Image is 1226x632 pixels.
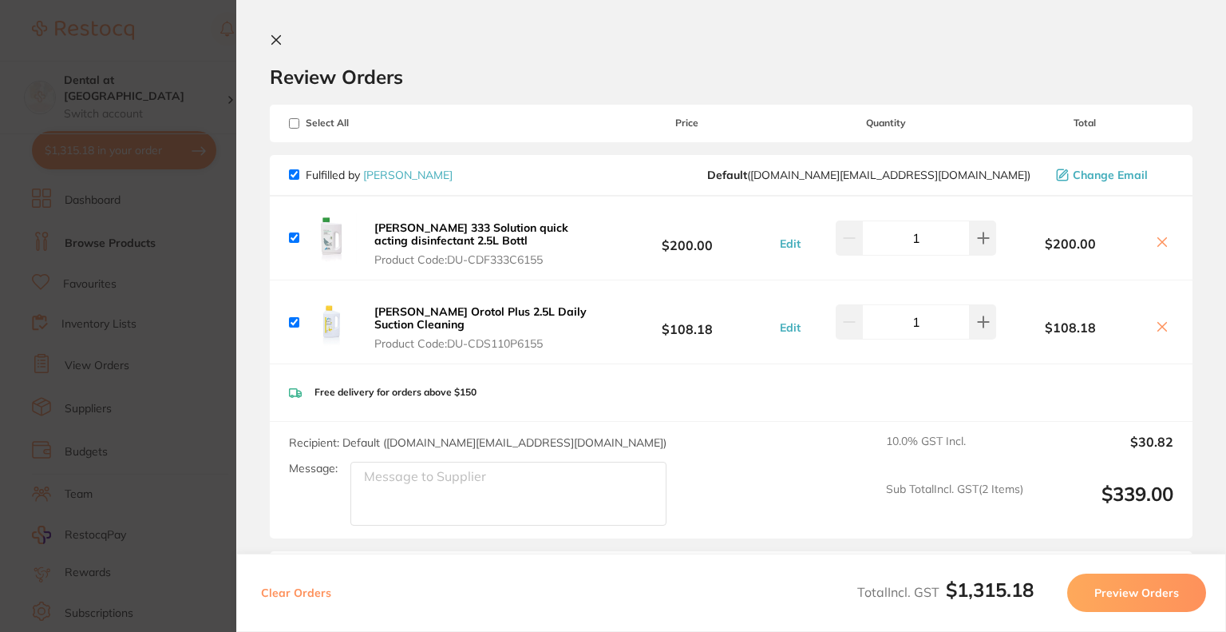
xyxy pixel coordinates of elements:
span: Price [599,117,776,129]
b: $108.18 [996,320,1145,335]
img: M2hpdGN0dg [306,213,357,264]
button: Edit [775,320,805,335]
span: Total [996,117,1173,129]
span: Change Email [1073,169,1148,181]
a: [PERSON_NAME] [363,168,453,182]
button: Preview Orders [1067,574,1206,612]
span: Total Incl. GST [857,584,1034,600]
output: $30.82 [1036,435,1173,470]
span: Quantity [775,117,996,129]
label: Message: [289,462,338,475]
b: $108.18 [599,308,776,337]
span: Recipient: Default ( [DOMAIN_NAME][EMAIL_ADDRESS][DOMAIN_NAME] ) [289,435,666,450]
b: $200.00 [996,237,1145,251]
span: Select All [289,117,449,129]
b: [PERSON_NAME] 333 Solution quick acting disinfectant 2.5L Bottl [374,221,568,248]
b: Default [707,168,747,182]
span: Sub Total Incl. GST ( 2 Items) [886,483,1023,527]
p: Fulfilled by [306,169,453,181]
span: Product Code: DU-CDS110P6155 [374,337,594,350]
b: $200.00 [599,223,776,252]
span: customer.care@henryschein.com.au [707,169,1030,181]
img: am5xemp0Mw [306,296,357,348]
output: $339.00 [1036,483,1173,527]
h2: Review Orders [270,65,1192,89]
p: Free delivery for orders above $150 [314,387,477,398]
button: Edit [775,237,805,251]
button: [PERSON_NAME] Orotol Plus 2.5L Daily Suction Cleaning Product Code:DU-CDS110P6155 [370,304,599,351]
span: 10.0 % GST Incl. [886,435,1023,470]
b: $1,315.18 [946,578,1034,602]
button: Clear Orders [256,574,336,612]
b: [PERSON_NAME] Orotol Plus 2.5L Daily Suction Cleaning [374,304,587,332]
button: Change Email [1051,168,1173,182]
button: [PERSON_NAME] 333 Solution quick acting disinfectant 2.5L Bottl Product Code:DU-CDF333C6155 [370,221,599,267]
span: Product Code: DU-CDF333C6155 [374,253,594,266]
